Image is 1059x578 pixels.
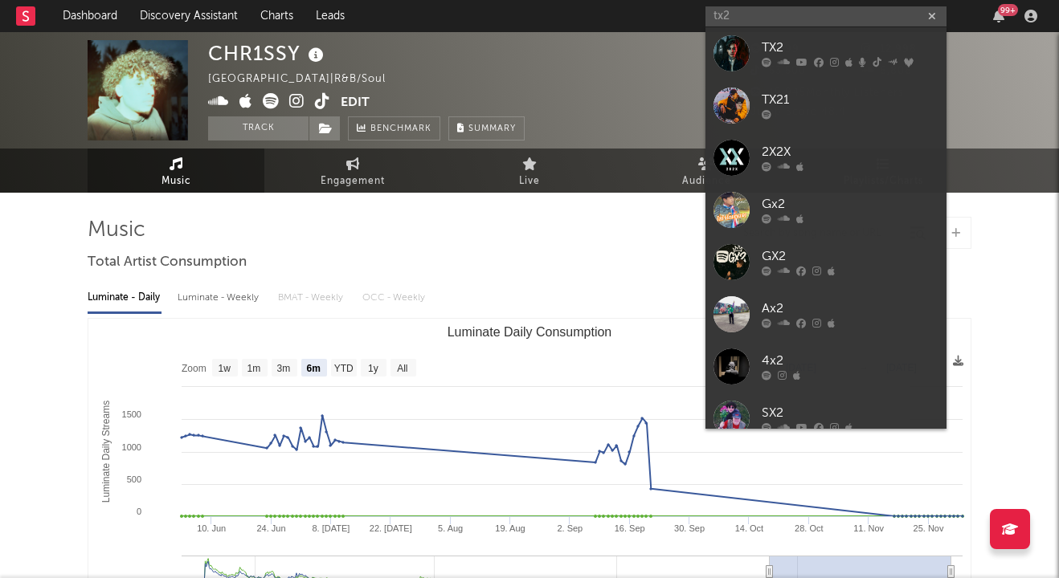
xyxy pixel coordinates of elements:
[341,93,370,113] button: Edit
[208,116,309,140] button: Track
[208,70,404,89] div: [GEOGRAPHIC_DATA] | R&B/Soul
[762,195,938,214] div: Gx2
[705,393,947,445] a: SX2
[264,149,441,193] a: Engagement
[705,6,947,26] input: Search for artists
[397,363,407,374] text: All
[178,284,262,311] div: Luminate - Weekly
[277,363,291,374] text: 3m
[762,143,938,162] div: 2X2X
[993,10,1004,22] button: 99+
[312,523,350,533] text: 8. [DATE]
[618,149,795,193] a: Audience
[370,120,431,139] span: Benchmark
[307,363,321,374] text: 6m
[218,363,231,374] text: 1w
[762,39,938,58] div: TX2
[441,149,618,193] a: Live
[762,404,938,423] div: SX2
[256,523,285,533] text: 24. Jun
[705,79,947,132] a: TX21
[247,363,261,374] text: 1m
[162,172,191,191] span: Music
[557,523,583,533] text: 2. Sep
[519,172,540,191] span: Live
[100,401,112,503] text: Luminate Daily Streams
[495,523,525,533] text: 19. Aug
[468,124,516,133] span: Summary
[674,523,705,533] text: 30. Sep
[448,116,525,140] button: Summary
[705,340,947,393] a: 4x2
[127,474,141,484] text: 500
[998,4,1018,16] div: 99 +
[705,27,947,79] a: TX2
[122,442,141,452] text: 1000
[208,40,328,67] div: CHR1SSY
[615,523,645,533] text: 16. Sep
[88,284,162,311] div: Luminate - Daily
[137,507,141,516] text: 0
[682,172,731,191] span: Audience
[762,247,938,267] div: GX2
[321,172,385,191] span: Engagement
[88,149,264,193] a: Music
[348,116,440,140] a: Benchmark
[762,352,938,371] div: 4x2
[762,91,938,110] div: TX21
[914,523,944,533] text: 25. Nov
[853,523,884,533] text: 11. Nov
[368,363,378,374] text: 1y
[182,363,206,374] text: Zoom
[448,325,612,339] text: Luminate Daily Consumption
[735,523,763,533] text: 14. Oct
[762,299,938,319] div: Ax2
[122,409,141,419] text: 1500
[438,523,463,533] text: 5. Aug
[88,253,247,272] span: Total Artist Consumption
[370,523,412,533] text: 22. [DATE]
[795,523,823,533] text: 28. Oct
[705,236,947,288] a: GX2
[705,288,947,340] a: Ax2
[197,523,226,533] text: 10. Jun
[705,132,947,184] a: 2X2X
[334,363,354,374] text: YTD
[705,184,947,236] a: Gx2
